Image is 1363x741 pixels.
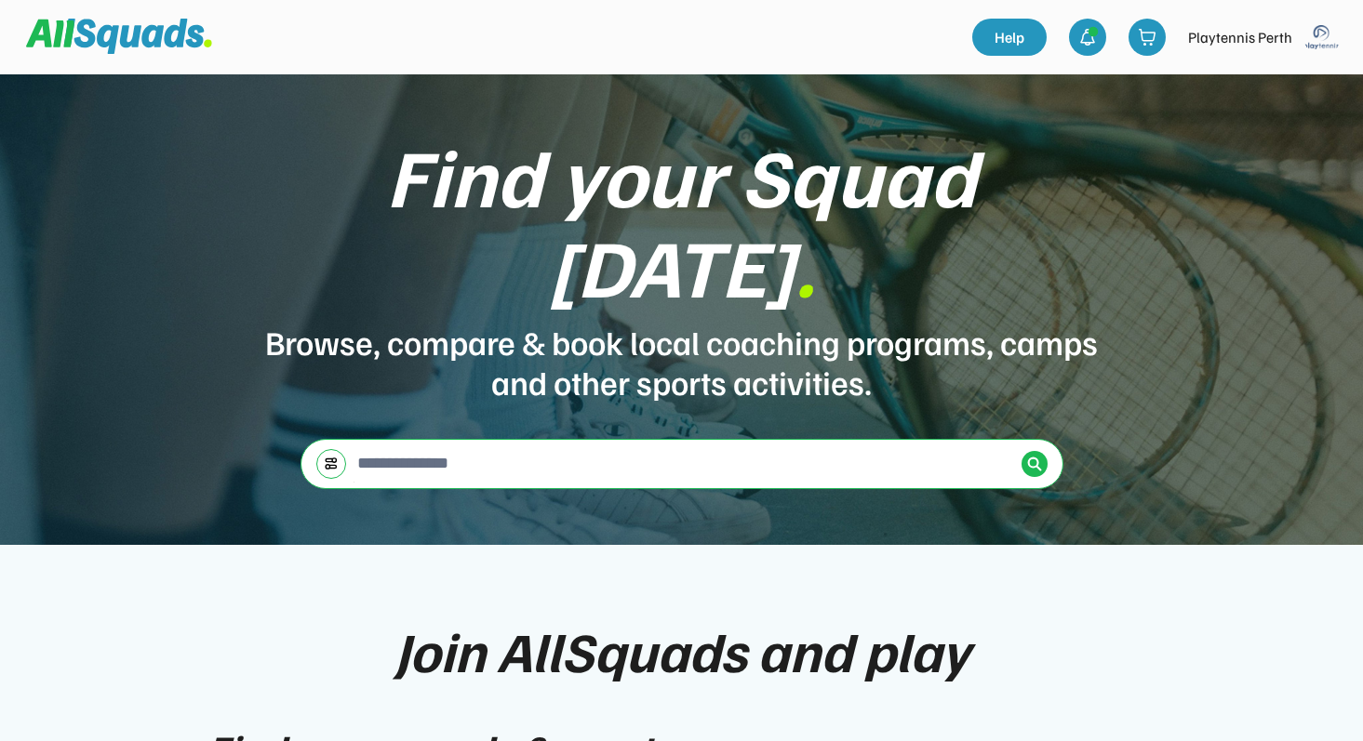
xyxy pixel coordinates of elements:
[1188,26,1292,48] div: Playtennis Perth
[394,619,969,681] div: Join AllSquads and play
[324,457,339,470] img: settings-03.svg
[263,322,1101,402] div: Browse, compare & book local coaching programs, camps and other sports activities.
[1138,28,1156,46] img: shopping-cart-01%20%281%29.svg
[972,19,1047,56] a: Help
[795,214,815,316] font: .
[1303,19,1341,56] img: playtennis%20blue%20logo%201.png
[26,19,212,54] img: Squad%20Logo.svg
[1027,457,1042,471] img: Icon%20%2838%29.svg
[1078,28,1097,46] img: bell-03%20%281%29.svg
[263,130,1101,311] div: Find your Squad [DATE]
